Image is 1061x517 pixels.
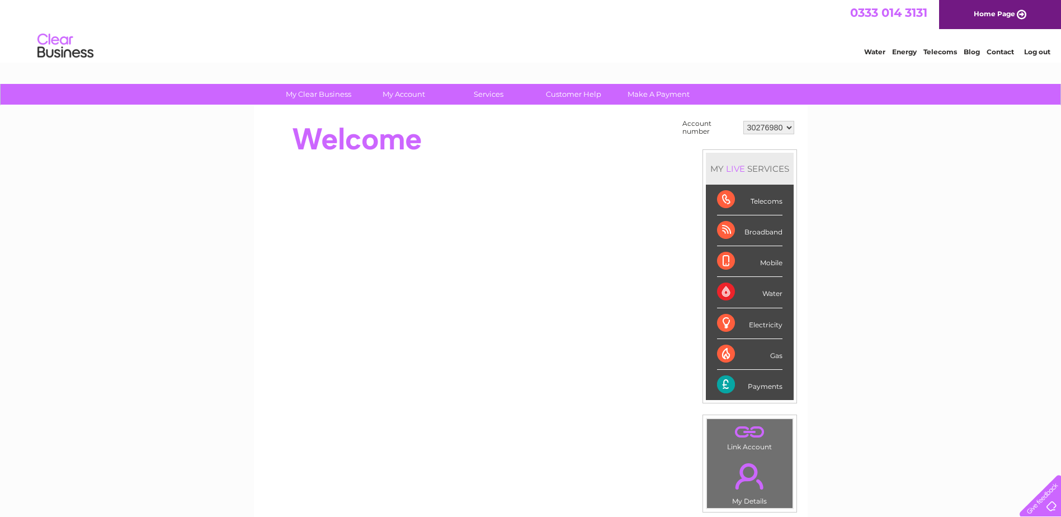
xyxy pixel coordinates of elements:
[710,457,790,496] a: .
[706,454,793,509] td: My Details
[717,185,782,215] div: Telecoms
[850,6,927,20] a: 0333 014 3131
[724,163,747,174] div: LIVE
[37,29,94,63] img: logo.png
[717,370,782,400] div: Payments
[923,48,957,56] a: Telecoms
[864,48,885,56] a: Water
[272,84,365,105] a: My Clear Business
[717,215,782,246] div: Broadband
[964,48,980,56] a: Blog
[710,422,790,441] a: .
[527,84,620,105] a: Customer Help
[706,153,794,185] div: MY SERVICES
[442,84,535,105] a: Services
[717,339,782,370] div: Gas
[717,277,782,308] div: Water
[680,117,741,138] td: Account number
[717,308,782,339] div: Electricity
[1024,48,1050,56] a: Log out
[892,48,917,56] a: Energy
[706,419,793,454] td: Link Account
[357,84,450,105] a: My Account
[717,246,782,277] div: Mobile
[987,48,1014,56] a: Contact
[612,84,705,105] a: Make A Payment
[267,6,795,54] div: Clear Business is a trading name of Verastar Limited (registered in [GEOGRAPHIC_DATA] No. 3667643...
